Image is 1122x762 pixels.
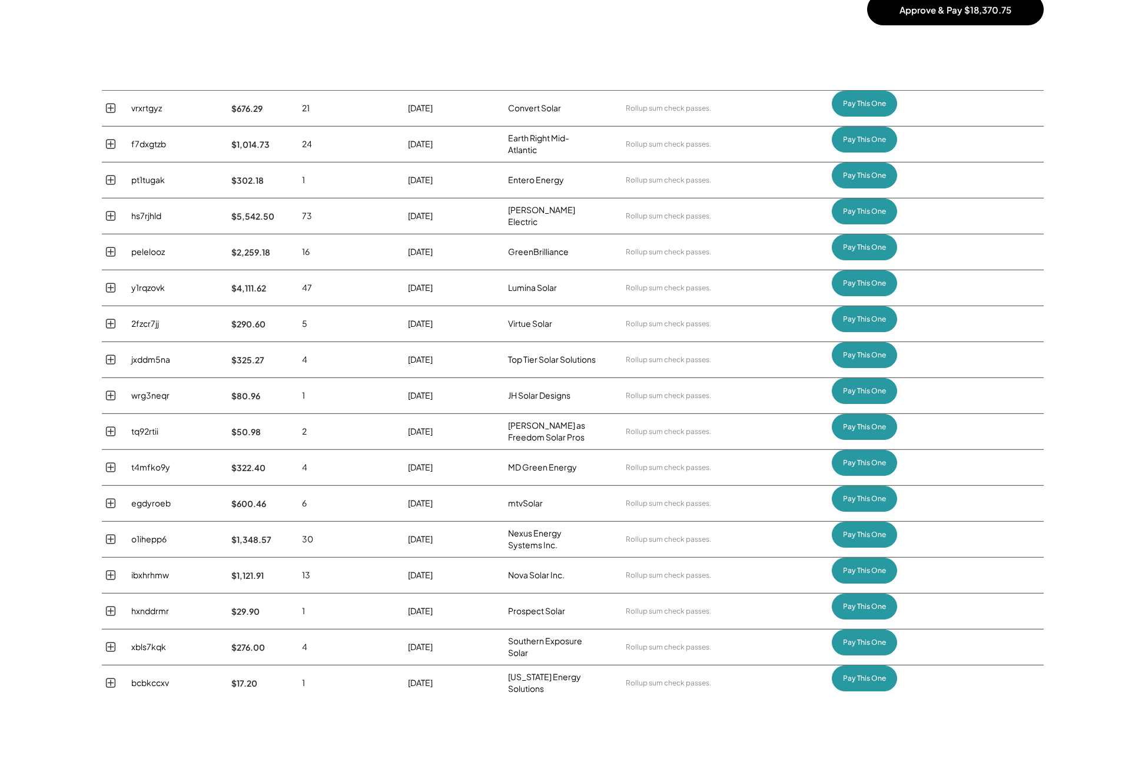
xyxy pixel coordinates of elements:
div: Top Tier Solar Solutions [508,354,596,366]
div: egdyroeb [131,498,220,509]
div: [PERSON_NAME] Electric [508,204,596,227]
div: 4 [302,354,390,366]
div: t4mfko9y [131,462,220,473]
button: Pay This One [832,414,897,440]
div: Entero Energy [508,174,596,186]
div: tq92rtii [131,426,220,438]
div: [DATE] [408,641,496,653]
div: Rollup sum check passes. [626,319,802,329]
div: [DATE] [408,677,496,689]
div: Rollup sum check passes. [626,175,802,185]
button: Pay This One [832,450,897,476]
div: [DATE] [408,102,496,114]
div: 24 [302,138,390,150]
div: Rollup sum check passes. [626,571,802,580]
div: f7dxgtzb [131,138,220,150]
div: Rollup sum check passes. [626,355,802,365]
button: Pay This One [832,234,897,260]
button: Pay This One [832,594,897,619]
div: $302.18 [231,175,284,185]
div: 2 [302,426,390,438]
div: $50.98 [231,426,284,437]
div: wrg3neqr [131,390,220,402]
div: 73 [302,210,390,222]
button: Pay This One [832,630,897,655]
button: Pay This One [832,522,897,548]
div: 30 [302,534,390,545]
div: $80.96 [231,390,284,401]
div: 1 [302,390,390,402]
div: 47 [302,282,390,294]
div: Convert Solar [508,102,596,114]
button: Pay This One [832,91,897,117]
button: Pay This One [832,198,897,224]
div: [DATE] [408,534,496,545]
div: 6 [302,498,390,509]
div: o1ihepp6 [131,534,220,545]
div: mtvSolar [508,498,596,509]
div: Prospect Solar [508,605,596,617]
div: [DATE] [408,174,496,186]
div: Rollup sum check passes. [626,391,802,400]
div: 4 [302,641,390,653]
div: 21 [302,102,390,114]
button: Pay This One [832,306,897,332]
div: Earth Right Mid-Atlantic [508,132,596,155]
div: [DATE] [408,426,496,438]
div: $17.20 [231,678,284,688]
div: 1 [302,677,390,689]
div: [US_STATE] Energy Solutions [508,671,596,694]
div: [PERSON_NAME] as Freedom Solar Pros [508,420,596,443]
div: $2,259.18 [231,247,284,257]
div: $5,542.50 [231,211,284,221]
div: $290.60 [231,319,284,329]
div: $600.46 [231,498,284,509]
div: 1 [302,605,390,617]
div: Southern Exposure Solar [508,635,596,658]
div: Lumina Solar [508,282,596,294]
button: Pay This One [832,270,897,296]
div: JH Solar Designs [508,390,596,402]
button: Pay This One [832,558,897,584]
div: Rollup sum check passes. [626,211,802,221]
div: Rollup sum check passes. [626,104,802,113]
div: jxddm5na [131,354,220,366]
div: $4,111.62 [231,283,284,293]
div: pelelooz [131,246,220,258]
div: $676.29 [231,103,284,114]
div: hxnddrmr [131,605,220,617]
div: hs7rjhld [131,210,220,222]
div: [DATE] [408,569,496,581]
div: MD Green Energy [508,462,596,473]
button: Pay This One [832,127,897,153]
div: Rollup sum check passes. [626,283,802,293]
div: Rollup sum check passes. [626,678,802,688]
div: bcbkccxv [131,677,220,689]
div: Rollup sum check passes. [626,535,802,544]
div: Rollup sum check passes. [626,642,802,652]
div: xbls7kqk [131,641,220,653]
div: $1,348.57 [231,534,284,545]
div: Rollup sum check passes. [626,463,802,472]
button: Pay This One [832,665,897,691]
div: $276.00 [231,642,284,652]
div: $29.90 [231,606,284,617]
div: Rollup sum check passes. [626,247,802,257]
div: 1 [302,174,390,186]
button: Pay This One [832,378,897,404]
div: $1,014.73 [231,139,284,150]
div: $322.40 [231,462,284,473]
div: Nova Solar Inc. [508,569,596,581]
div: Rollup sum check passes. [626,499,802,508]
div: $1,121.91 [231,570,284,581]
div: [DATE] [408,282,496,294]
div: 4 [302,462,390,473]
div: $325.27 [231,355,284,365]
div: GreenBrilliance [508,246,596,258]
div: 2fzcr7jj [131,318,220,330]
div: y1rqzovk [131,282,220,294]
div: [DATE] [408,246,496,258]
div: [DATE] [408,210,496,222]
div: Rollup sum check passes. [626,607,802,616]
button: Pay This One [832,486,897,512]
